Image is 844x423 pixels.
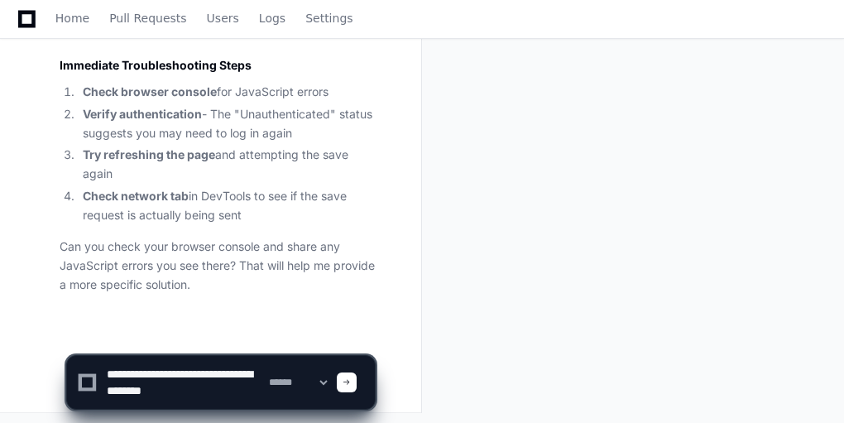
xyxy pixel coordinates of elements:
[109,13,186,23] span: Pull Requests
[78,83,375,102] li: for JavaScript errors
[55,13,89,23] span: Home
[259,13,285,23] span: Logs
[78,187,375,225] li: in DevTools to see if the save request is actually being sent
[207,13,239,23] span: Users
[60,238,375,294] p: Can you check your browser console and share any JavaScript errors you see there? That will help ...
[78,105,375,143] li: - The "Unauthenticated" status suggests you may need to log in again
[83,84,217,99] strong: Check browser console
[83,147,215,161] strong: Try refreshing the page
[60,57,375,74] h2: Immediate Troubleshooting Steps
[78,146,375,184] li: and attempting the save again
[83,107,202,121] strong: Verify authentication
[83,189,189,203] strong: Check network tab
[305,13,352,23] span: Settings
